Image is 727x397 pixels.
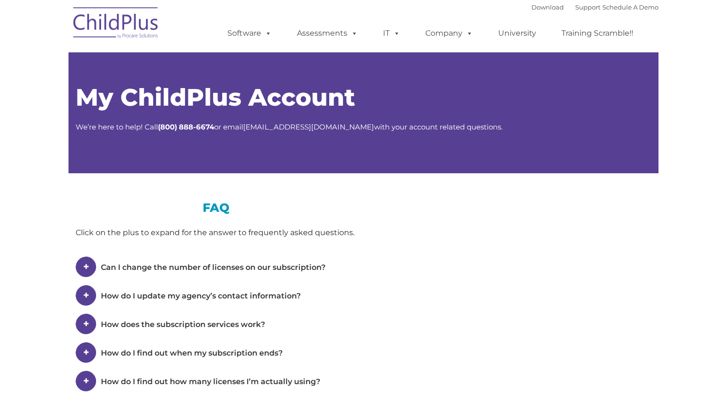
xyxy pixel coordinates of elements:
[287,24,367,43] a: Assessments
[602,3,658,11] a: Schedule A Demo
[76,122,502,131] span: We’re here to help! Call or email with your account related questions.
[76,226,356,240] div: Click on the plus to expand for the answer to frequently asked questions.
[158,122,160,131] strong: (
[101,348,283,357] span: How do I find out when my subscription ends?
[101,263,325,272] span: Can I change the number of licenses on our subscription?
[160,122,214,131] strong: 800) 888-6674
[552,24,643,43] a: Training Scramble!!
[575,3,600,11] a: Support
[101,377,320,386] span: How do I find out how many licenses I’m actually using?
[101,320,265,329] span: How does the subscription services work?
[69,0,164,48] img: ChildPlus by Procare Solutions
[101,291,301,300] span: How do I update my agency’s contact information?
[531,3,658,11] font: |
[489,24,546,43] a: University
[416,24,482,43] a: Company
[373,24,410,43] a: IT
[531,3,564,11] a: Download
[76,202,356,214] h3: FAQ
[218,24,281,43] a: Software
[243,122,374,131] a: [EMAIL_ADDRESS][DOMAIN_NAME]
[76,83,355,112] span: My ChildPlus Account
